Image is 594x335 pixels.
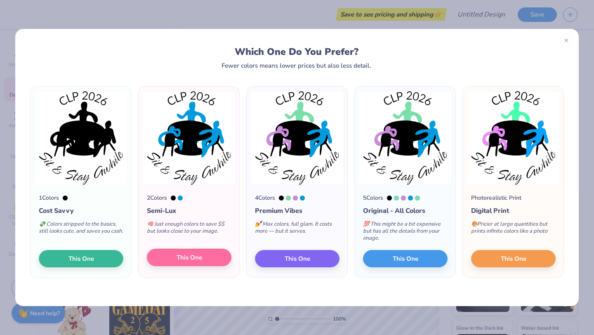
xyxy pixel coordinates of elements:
[466,91,560,185] img: Photorealistic preview
[178,196,183,201] div: 2925 C
[34,91,128,185] img: 1 color option
[255,216,339,243] div: Max colors, full glam. It costs more — but it serves.
[363,220,370,228] span: 💯
[222,62,371,69] div: Fewer colors means lower prices but also less detail.
[147,220,153,228] span: 🧠
[147,216,231,243] div: Just enough colors to save $$ but looks close to your image.
[142,91,236,185] img: 2 color option
[255,206,339,216] div: Premium Vibes
[387,196,392,201] div: Black
[415,196,420,201] div: 353 C
[408,196,413,201] div: 2925 C
[250,91,344,185] img: 4 color option
[147,206,231,216] div: Semi-Lux
[38,46,556,57] div: Which One Do You Prefer?
[171,196,176,201] div: Black
[63,196,68,201] div: Black
[285,254,310,264] span: This One
[471,206,556,216] div: Digital Print
[293,196,298,201] div: 2572 C
[363,216,448,250] div: This might be a bit expensive but has all the details from your image.
[39,206,123,216] div: Cost Savvy
[147,193,167,202] div: 2 Colors
[358,91,452,185] img: 5 color option
[255,220,262,228] span: 💅
[68,254,94,264] span: This One
[255,250,339,267] button: This One
[471,193,521,202] div: Photorealistic Print
[471,250,556,267] button: This One
[401,196,406,201] div: 2572 C
[39,220,45,228] span: 💸
[177,253,202,262] span: This One
[39,216,123,243] div: Colors stripped to the basics, still looks cute, and saves you cash.
[255,193,275,202] div: 4 Colors
[394,196,399,201] div: 3375 C
[393,254,418,264] span: This One
[39,193,59,202] div: 1 Colors
[147,249,231,266] button: This One
[363,193,383,202] div: 5 Colors
[286,196,291,201] div: 353 C
[363,250,448,267] button: This One
[39,250,123,267] button: This One
[300,196,305,201] div: 2925 C
[363,206,448,216] div: Original - All Colors
[279,196,284,201] div: Black
[471,216,556,243] div: Pricier at large quantities but prints infinite colors like a photo
[471,220,478,228] span: 🎨
[501,254,526,264] span: This One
